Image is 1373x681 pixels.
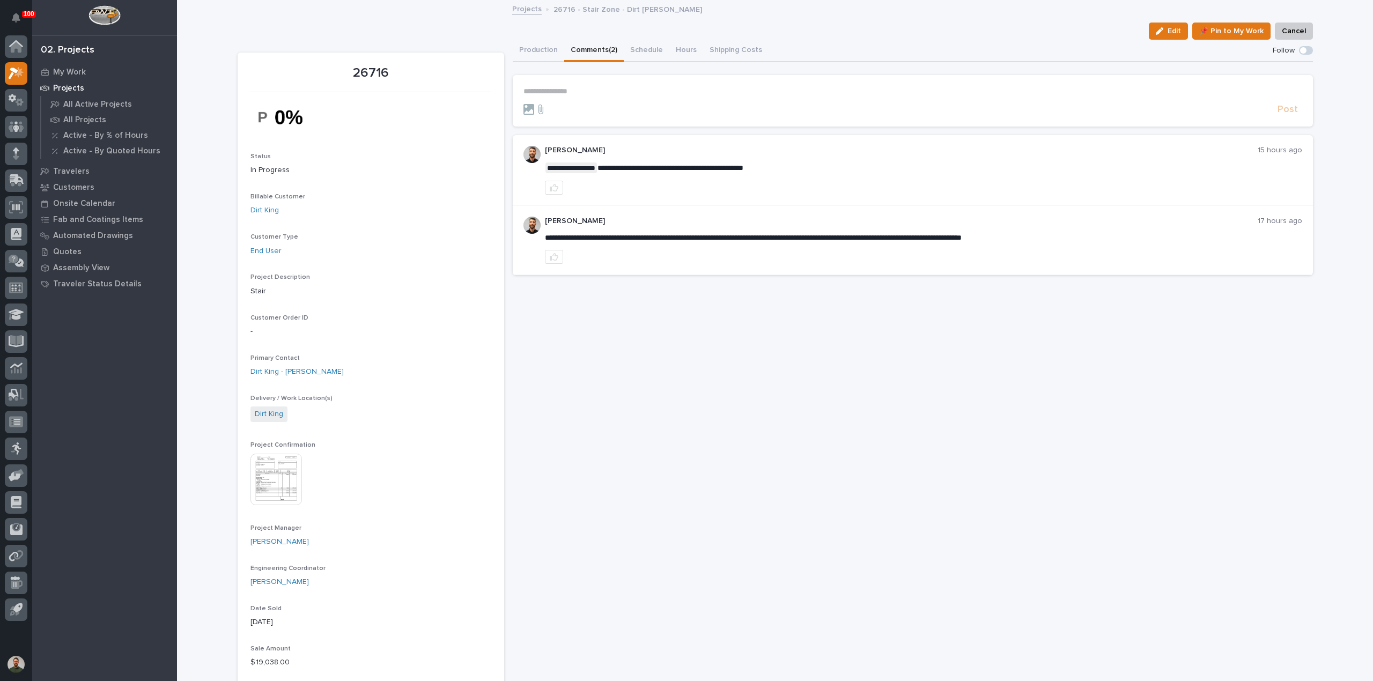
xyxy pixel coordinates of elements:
[32,80,177,96] a: Projects
[250,536,309,547] a: [PERSON_NAME]
[32,64,177,80] a: My Work
[564,40,624,62] button: Comments (2)
[553,3,702,14] p: 26716 - Stair Zone - Dirt [PERSON_NAME]
[250,617,491,628] p: [DATE]
[250,525,301,531] span: Project Manager
[1282,25,1306,38] span: Cancel
[545,217,1258,226] p: [PERSON_NAME]
[250,605,282,612] span: Date Sold
[53,84,84,93] p: Projects
[1199,25,1264,38] span: 📌 Pin to My Work
[250,153,271,160] span: Status
[53,247,82,257] p: Quotes
[32,163,177,179] a: Travelers
[53,231,133,241] p: Automated Drawings
[63,100,132,109] p: All Active Projects
[13,13,27,30] div: Notifications100
[53,199,115,209] p: Onsite Calendar
[32,179,177,195] a: Customers
[250,65,491,81] p: 26716
[63,146,160,156] p: Active - By Quoted Hours
[545,146,1258,155] p: [PERSON_NAME]
[250,286,491,297] p: Stair
[513,40,564,62] button: Production
[545,250,563,264] button: like this post
[250,657,491,668] p: $ 19,038.00
[53,215,143,225] p: Fab and Coatings Items
[1278,103,1298,116] span: Post
[523,217,541,234] img: AGNmyxaji213nCK4JzPdPN3H3CMBhXDSA2tJ_sy3UIa5=s96-c
[250,355,300,361] span: Primary Contact
[41,112,177,127] a: All Projects
[32,227,177,243] a: Automated Drawings
[250,205,279,216] a: Dirt King
[1192,23,1271,40] button: 📌 Pin to My Work
[1149,23,1188,40] button: Edit
[53,183,94,193] p: Customers
[669,40,703,62] button: Hours
[250,565,326,572] span: Engineering Coordinator
[41,45,94,56] div: 02. Projects
[53,263,109,273] p: Assembly View
[63,115,106,125] p: All Projects
[24,10,34,18] p: 100
[250,576,309,588] a: [PERSON_NAME]
[53,279,142,289] p: Traveler Status Details
[250,234,298,240] span: Customer Type
[5,6,27,29] button: Notifications
[1168,26,1181,36] span: Edit
[250,646,291,652] span: Sale Amount
[250,165,491,176] p: In Progress
[63,131,148,140] p: Active - By % of Hours
[32,243,177,260] a: Quotes
[624,40,669,62] button: Schedule
[88,5,120,25] img: Workspace Logo
[250,395,333,402] span: Delivery / Work Location(s)
[41,97,177,112] a: All Active Projects
[250,326,491,337] p: -
[523,146,541,163] img: AGNmyxaji213nCK4JzPdPN3H3CMBhXDSA2tJ_sy3UIa5=s96-c
[250,194,305,200] span: Billable Customer
[512,2,542,14] a: Projects
[53,167,90,176] p: Travelers
[1273,103,1302,116] button: Post
[32,211,177,227] a: Fab and Coatings Items
[703,40,769,62] button: Shipping Costs
[250,99,331,136] img: 1Z4HWn2EeGCPoUQXgVqsunEqFbdVf7gjOrLcwX4ii04
[32,276,177,292] a: Traveler Status Details
[250,274,310,280] span: Project Description
[250,315,308,321] span: Customer Order ID
[250,442,315,448] span: Project Confirmation
[32,195,177,211] a: Onsite Calendar
[32,260,177,276] a: Assembly View
[1258,217,1302,226] p: 17 hours ago
[5,653,27,676] button: users-avatar
[1275,23,1313,40] button: Cancel
[41,143,177,158] a: Active - By Quoted Hours
[41,128,177,143] a: Active - By % of Hours
[545,181,563,195] button: like this post
[250,366,344,377] a: Dirt King - [PERSON_NAME]
[53,68,86,77] p: My Work
[1258,146,1302,155] p: 15 hours ago
[1273,46,1295,55] p: Follow
[250,246,282,257] a: End User
[255,409,283,420] a: Dirt King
